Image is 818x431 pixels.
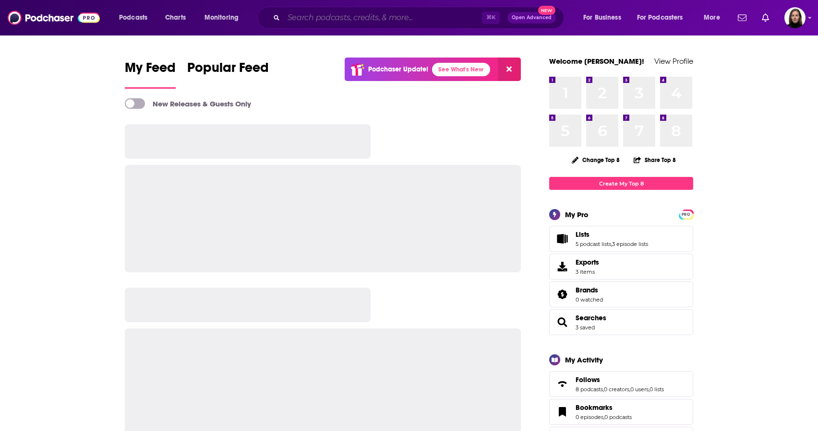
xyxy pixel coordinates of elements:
[553,377,572,391] a: Follows
[553,232,572,245] a: Lists
[576,324,595,331] a: 3 saved
[576,286,603,294] a: Brands
[553,260,572,273] span: Exports
[680,210,692,218] a: PRO
[165,11,186,24] span: Charts
[612,241,648,247] a: 3 episode lists
[604,386,629,393] a: 0 creators
[125,59,176,89] a: My Feed
[630,386,649,393] a: 0 users
[566,154,626,166] button: Change Top 8
[734,10,750,26] a: Show notifications dropdown
[576,386,603,393] a: 8 podcasts
[549,254,693,280] a: Exports
[549,399,693,425] span: Bookmarks
[553,405,572,419] a: Bookmarks
[507,12,556,23] button: Open AdvancedNew
[576,403,613,412] span: Bookmarks
[604,414,632,420] a: 0 podcasts
[697,10,732,25] button: open menu
[125,59,176,82] span: My Feed
[512,15,552,20] span: Open Advanced
[125,98,251,109] a: New Releases & Guests Only
[112,10,160,25] button: open menu
[784,7,806,28] span: Logged in as BevCat3
[631,10,697,25] button: open menu
[650,386,664,393] a: 0 lists
[549,371,693,397] span: Follows
[633,151,676,169] button: Share Top 8
[758,10,773,26] a: Show notifications dropdown
[784,7,806,28] button: Show profile menu
[576,314,606,322] a: Searches
[583,11,621,24] span: For Business
[576,375,664,384] a: Follows
[266,7,573,29] div: Search podcasts, credits, & more...
[187,59,269,89] a: Popular Feed
[198,10,251,25] button: open menu
[654,57,693,66] a: View Profile
[576,414,603,420] a: 0 episodes
[565,355,603,364] div: My Activity
[204,11,239,24] span: Monitoring
[576,286,598,294] span: Brands
[576,375,600,384] span: Follows
[565,210,589,219] div: My Pro
[576,403,632,412] a: Bookmarks
[284,10,482,25] input: Search podcasts, credits, & more...
[432,63,490,76] a: See What's New
[549,226,693,252] span: Lists
[553,315,572,329] a: Searches
[538,6,555,15] span: New
[637,11,683,24] span: For Podcasters
[368,65,428,73] p: Podchaser Update!
[549,281,693,307] span: Brands
[649,386,650,393] span: ,
[704,11,720,24] span: More
[549,57,644,66] a: Welcome [PERSON_NAME]!
[603,414,604,420] span: ,
[629,386,630,393] span: ,
[576,258,599,267] span: Exports
[553,288,572,301] a: Brands
[482,12,500,24] span: ⌘ K
[576,230,648,239] a: Lists
[784,7,806,28] img: User Profile
[549,177,693,190] a: Create My Top 8
[603,386,604,393] span: ,
[577,10,633,25] button: open menu
[611,241,612,247] span: ,
[576,241,611,247] a: 5 podcast lists
[8,9,100,27] img: Podchaser - Follow, Share and Rate Podcasts
[576,230,589,239] span: Lists
[576,268,599,275] span: 3 items
[159,10,192,25] a: Charts
[549,309,693,335] span: Searches
[119,11,147,24] span: Podcasts
[576,296,603,303] a: 0 watched
[187,59,269,82] span: Popular Feed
